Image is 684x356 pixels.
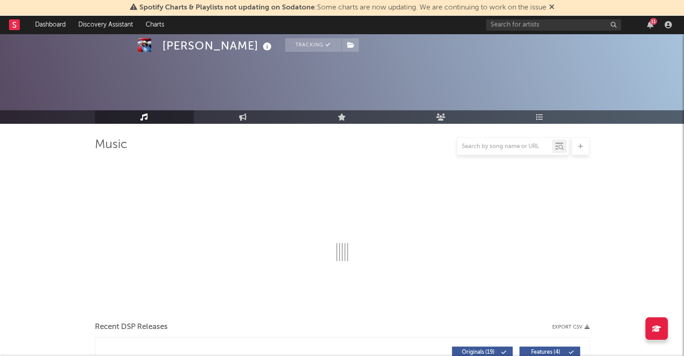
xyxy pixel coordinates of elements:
[162,38,274,53] div: [PERSON_NAME]
[139,16,170,34] a: Charts
[647,21,653,28] button: 11
[29,16,72,34] a: Dashboard
[95,322,168,333] span: Recent DSP Releases
[552,324,590,330] button: Export CSV
[457,143,552,150] input: Search by song name or URL
[285,38,341,52] button: Tracking
[549,4,554,11] span: Dismiss
[139,4,546,11] span: : Some charts are now updating. We are continuing to work on the issue
[650,18,657,25] div: 11
[458,350,499,355] span: Originals ( 19 )
[486,19,621,31] input: Search for artists
[72,16,139,34] a: Discovery Assistant
[525,350,567,355] span: Features ( 4 )
[139,4,315,11] span: Spotify Charts & Playlists not updating on Sodatone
